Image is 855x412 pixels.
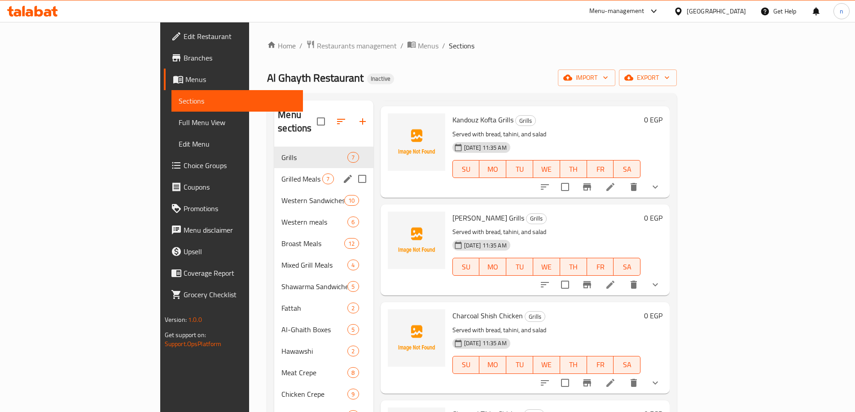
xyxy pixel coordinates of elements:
button: TH [560,258,587,276]
div: Chicken Crepe9 [274,383,373,405]
button: Branch-specific-item [576,372,598,394]
span: Mixed Grill Meals [281,260,347,270]
span: Select to update [556,178,574,196]
svg: Show Choices [650,377,661,388]
button: FR [587,160,614,178]
svg: Show Choices [650,279,661,290]
span: Meat Crepe [281,367,347,378]
span: WE [537,260,557,273]
span: Grills [281,152,347,163]
div: items [347,152,359,163]
span: Full Menu View [179,117,296,128]
a: Menus [407,40,438,52]
div: items [347,303,359,313]
button: FR [587,258,614,276]
div: [GEOGRAPHIC_DATA] [687,6,746,16]
span: Edit Restaurant [184,31,296,42]
a: Edit menu item [605,279,616,290]
span: Grocery Checklist [184,289,296,300]
button: show more [645,372,666,394]
button: edit [341,172,355,186]
span: MO [483,260,503,273]
li: / [400,40,403,51]
a: Support.OpsPlatform [165,338,222,350]
button: WE [533,160,560,178]
button: Branch-specific-item [576,176,598,198]
div: Grilled Meals7edit [274,168,373,190]
span: TH [564,358,583,371]
span: 8 [348,369,358,377]
span: TH [564,163,583,176]
div: items [347,367,359,378]
span: Branches [184,52,296,63]
button: TH [560,160,587,178]
div: Inactive [367,74,394,84]
span: Grills [526,213,546,224]
span: Menu disclaimer [184,225,296,235]
span: Coupons [184,182,296,192]
button: delete [623,274,645,295]
a: Branches [164,47,303,69]
a: Menus [164,69,303,90]
button: SU [452,356,480,374]
button: export [619,69,677,86]
span: Al-Ghaith Boxes [281,324,347,335]
span: 9 [348,390,358,399]
span: Get support on: [165,329,206,341]
a: Upsell [164,241,303,262]
button: TH [560,356,587,374]
a: Menu disclaimer [164,219,303,241]
button: TU [506,160,533,178]
span: 5 [348,325,358,334]
button: sort-choices [534,274,556,295]
span: TH [564,260,583,273]
a: Edit menu item [605,377,616,388]
span: Select all sections [311,112,330,131]
button: SA [614,356,640,374]
button: TU [506,258,533,276]
span: Broast Meals [281,238,344,249]
button: MO [479,160,506,178]
li: / [442,40,445,51]
img: Kandouz Kofta Grills [388,113,445,171]
span: Select to update [556,373,574,392]
span: SU [456,358,476,371]
a: Sections [171,90,303,112]
div: Hawawshi2 [274,340,373,362]
span: Western meals [281,217,347,227]
button: import [558,69,615,86]
span: FR [591,260,610,273]
button: MO [479,356,506,374]
span: 10 [345,196,358,205]
button: SA [614,258,640,276]
span: Restaurants management [317,40,397,51]
span: Sections [449,40,474,51]
span: Fattah [281,303,347,313]
span: 1.0.0 [188,314,202,325]
span: import [565,72,608,83]
button: TU [506,356,533,374]
a: Full Menu View [171,112,303,133]
div: Chicken Crepe [281,389,347,399]
span: MO [483,358,503,371]
span: [DATE] 11:35 AM [460,241,510,250]
span: SA [617,260,637,273]
span: Western Sandwiches [281,195,344,206]
div: Meat Crepe8 [274,362,373,383]
button: SU [452,160,480,178]
div: Al-Ghaith Boxes5 [274,319,373,340]
span: n [840,6,843,16]
div: Fattah2 [274,297,373,319]
a: Promotions [164,198,303,219]
span: 2 [348,304,358,312]
p: Served with bread, tahini, and salad [452,325,641,336]
span: SU [456,260,476,273]
img: Shish Tawook Grills [388,212,445,269]
span: Inactive [367,75,394,82]
div: items [347,346,359,356]
button: delete [623,176,645,198]
span: SA [617,358,637,371]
